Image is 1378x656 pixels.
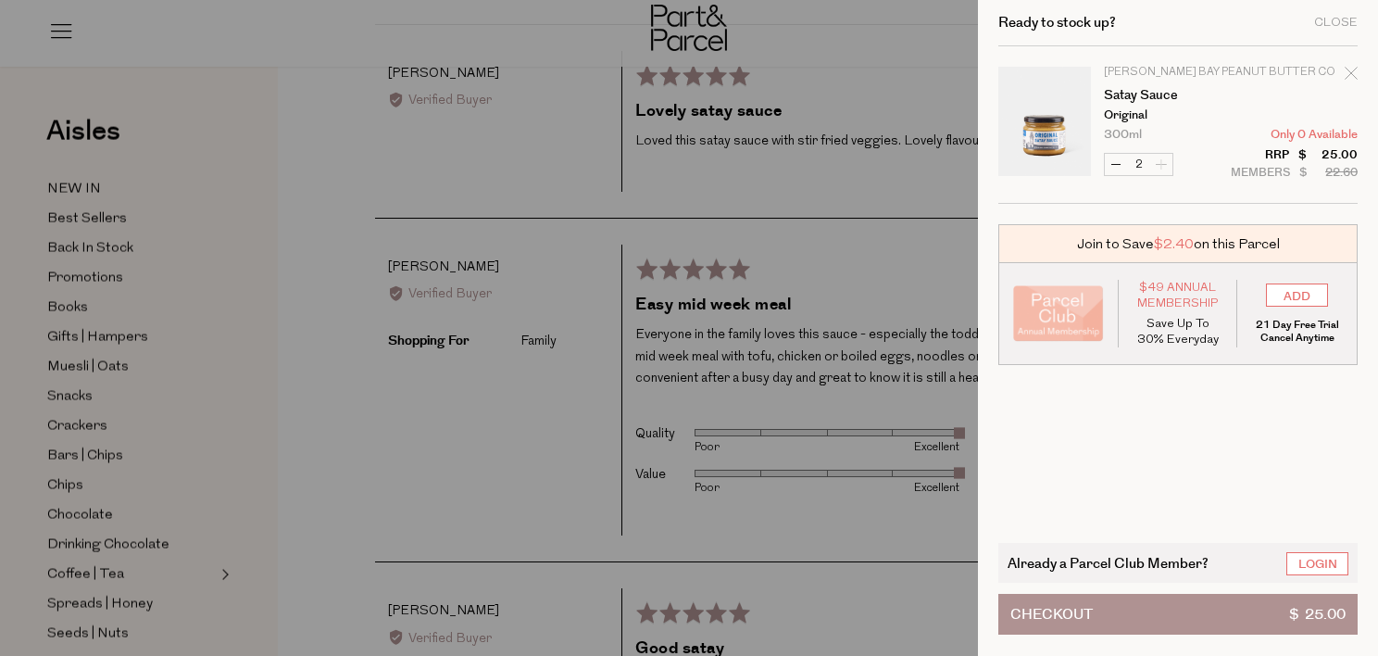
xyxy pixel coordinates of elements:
p: [PERSON_NAME] Bay Peanut Butter Co [1104,67,1247,78]
p: Save Up To 30% Everyday [1133,316,1223,347]
h2: Ready to stock up? [998,16,1116,30]
div: Close [1314,17,1358,29]
span: Already a Parcel Club Member? [1008,552,1209,574]
input: QTY Satay Sauce [1127,154,1150,175]
a: Satay Sauce [1104,89,1247,102]
p: 21 Day Free Trial Cancel Anytime [1251,319,1343,345]
span: $ 25.00 [1289,595,1346,634]
span: $49 Annual Membership [1133,280,1223,311]
span: $2.40 [1154,234,1194,254]
input: ADD [1266,284,1328,307]
a: Login [1286,552,1348,575]
div: Join to Save on this Parcel [998,224,1358,263]
div: Remove Satay Sauce [1345,64,1358,89]
span: Checkout [1010,595,1093,634]
span: 300ml [1104,129,1142,141]
p: Original [1104,109,1247,121]
span: Only 0 Available [1271,129,1358,141]
button: Checkout$ 25.00 [998,594,1358,635]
